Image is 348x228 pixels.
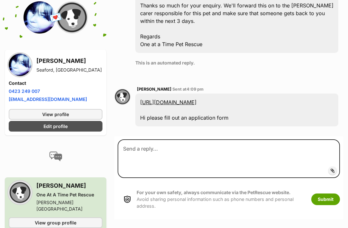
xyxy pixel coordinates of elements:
img: One At A Time Pet Rescue profile pic [56,1,88,34]
a: [EMAIL_ADDRESS][DOMAIN_NAME] [9,96,87,102]
img: conversation-icon-4a6f8262b818ee0b60e3300018af0b2d0b884aa5de6e9bcb8d3d4eeb1a70a7c4.svg [49,152,62,161]
div: One At A Time Pet Rescue [36,192,102,198]
button: Submit [311,193,340,205]
img: Jody carroll profile pic [24,1,56,34]
div: [PERSON_NAME][GEOGRAPHIC_DATA] [36,199,102,212]
span: View profile [42,111,69,118]
a: Edit profile [9,121,102,132]
a: [URL][DOMAIN_NAME] [140,99,197,105]
img: One At A Time Pet Rescue profile pic [9,181,31,204]
span: 4:09 pm [187,87,204,92]
span: Sent at [172,87,204,92]
span: View group profile [35,219,76,226]
strong: For your own safety, always communicate via the PetRescue website. [137,190,291,195]
span: 💌 [48,11,63,25]
span: Edit profile [43,123,68,130]
p: This is an automated reply. [135,59,338,66]
a: View group profile [9,217,102,228]
a: 0423 249 007 [9,88,40,94]
img: Jody carroll profile pic [9,54,31,76]
a: View profile [9,109,102,120]
p: Avoid sharing personal information such as phone numbers and personal address. [137,189,305,210]
div: Hi please fill out an application form [135,94,338,126]
img: Catherine Benis profile pic [114,89,130,105]
h3: [PERSON_NAME] [36,56,102,65]
div: Seaford, [GEOGRAPHIC_DATA] [36,67,102,73]
h4: Contact [9,80,102,86]
span: [PERSON_NAME] [137,87,171,92]
h3: [PERSON_NAME] [36,181,102,190]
